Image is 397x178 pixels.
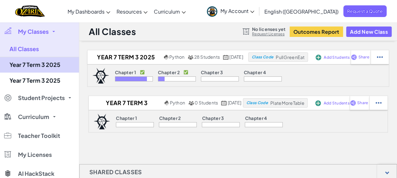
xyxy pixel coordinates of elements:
[357,101,368,105] span: Share
[227,100,241,105] span: [DATE]
[343,5,387,17] a: Request a Quote
[350,100,356,106] img: IconShare_Purple.svg
[351,54,357,60] img: IconShare_Purple.svg
[93,114,111,129] img: logo
[252,27,286,32] span: No licenses yet
[270,100,304,106] span: PlateMoreTable
[376,100,382,106] img: IconStudentEllipsis.svg
[221,101,227,105] img: calendar.svg
[154,8,180,15] span: Curriculum
[89,26,136,38] h1: All Classes
[89,98,163,108] h2: Year 7 Term 3 2025
[223,55,229,60] img: calendar.svg
[68,8,105,15] span: My Dashboards
[15,5,45,18] img: Home
[113,3,151,20] a: Resources
[64,3,113,20] a: My Dashboards
[264,8,339,15] span: English ([GEOGRAPHIC_DATA])
[183,70,188,75] p: ✅
[87,52,162,62] h2: Year 7 Term 3 2025
[159,116,181,121] p: Chapter 2
[220,8,254,14] span: My Account
[276,54,304,60] span: PullGreenEat
[115,70,136,75] p: Chapter 1
[117,8,142,15] span: Resources
[346,27,392,37] button: Add New Class
[188,55,193,60] img: MultipleUsers.png
[170,100,185,105] span: Python
[202,116,224,121] p: Chapter 3
[323,101,349,105] span: Add Students
[164,55,169,60] img: python.png
[140,70,145,75] p: ✅
[261,3,342,20] a: English ([GEOGRAPHIC_DATA])
[92,68,109,84] img: logo
[316,55,321,60] img: IconAddStudents.svg
[244,70,266,75] p: Chapter 4
[229,54,243,60] span: [DATE]
[89,98,243,108] a: Year 7 Term 3 2025 Python 0 Students [DATE]
[195,100,218,105] span: 0 Students
[15,5,45,18] a: Ozaria by CodeCombat logo
[201,70,223,75] p: Chapter 3
[207,6,217,17] img: avatar
[194,54,220,60] span: 28 Students
[18,152,52,157] span: My Licenses
[245,116,267,121] p: Chapter 4
[169,54,184,60] span: Python
[324,56,350,59] span: Add Students
[158,70,180,75] p: Chapter 2
[165,101,169,105] img: python.png
[151,3,189,20] a: Curriculum
[204,1,257,21] a: My Account
[377,54,383,60] img: IconStudentEllipsis.svg
[252,55,273,59] span: Class Code
[252,32,286,37] a: Request Licenses
[246,101,268,105] span: Class Code
[358,55,369,59] span: Share
[315,100,321,106] img: IconAddStudents.svg
[290,27,343,37] button: Outcomes Report
[87,52,248,62] a: Year 7 Term 3 2025 Python 28 Students [DATE]
[18,29,49,34] span: My Classes
[18,171,54,176] span: AI HackStack
[18,114,49,120] span: Curriculum
[18,133,60,139] span: Teacher Toolkit
[188,101,194,105] img: MultipleUsers.png
[18,95,65,101] span: Student Projects
[116,116,137,121] p: Chapter 1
